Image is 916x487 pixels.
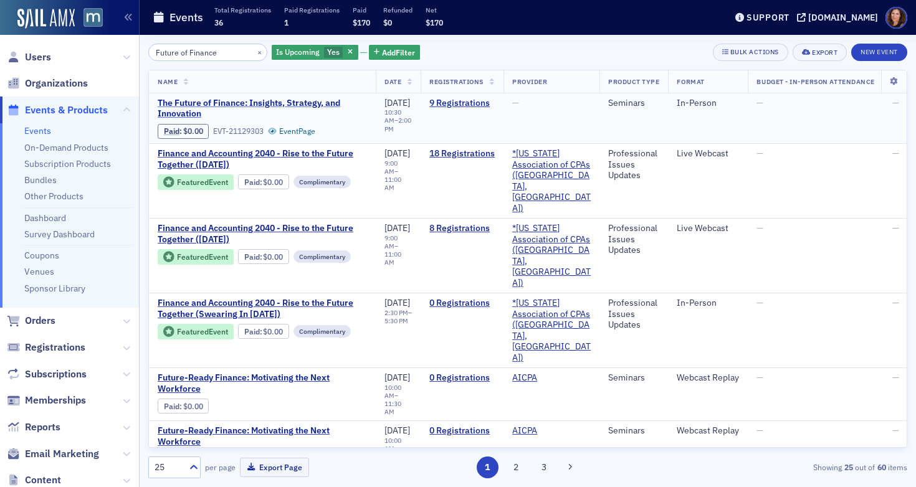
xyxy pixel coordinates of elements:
[384,437,412,470] div: –
[24,125,51,136] a: Events
[17,9,75,29] img: SailAMX
[384,399,401,416] time: 11:30 AM
[7,77,88,90] a: Organizations
[164,402,179,411] a: Paid
[25,473,61,487] span: Content
[7,394,86,407] a: Memberships
[75,8,103,29] a: View Homepage
[512,148,591,214] a: *[US_STATE] Association of CPAs ([GEOGRAPHIC_DATA], [GEOGRAPHIC_DATA])
[892,148,899,159] span: —
[244,327,260,336] a: Paid
[383,17,392,27] span: $0
[164,126,183,136] span: :
[384,159,412,192] div: –
[25,314,55,328] span: Orders
[24,191,83,202] a: Other Products
[875,461,888,473] strong: 60
[177,253,228,260] div: Featured Event
[353,6,370,14] p: Paid
[24,174,57,186] a: Bundles
[756,77,874,86] span: Budget - In-Person Attendance
[7,473,61,487] a: Content
[158,249,234,265] div: Featured Event
[429,148,495,159] a: 18 Registrations
[677,425,739,437] div: Webcast Replay
[254,46,265,57] button: ×
[158,372,367,394] a: Future-Ready Finance: Motivating the Next Workforce
[756,425,763,436] span: —
[158,77,178,86] span: Name
[384,148,410,159] span: [DATE]
[83,8,103,27] img: SailAMX
[608,148,659,181] div: Professional Issues Updates
[892,425,899,436] span: —
[272,45,358,60] div: Yes
[756,148,763,159] span: —
[512,298,591,363] span: *Maryland Association of CPAs (Timonium, MD)
[512,372,591,384] span: AICPA
[263,327,283,336] span: $0.00
[263,252,283,262] span: $0.00
[25,341,85,354] span: Registrations
[164,402,183,411] span: :
[429,425,495,437] a: 0 Registrations
[24,250,59,261] a: Coupons
[7,103,108,117] a: Events & Products
[384,108,401,125] time: 10:30 AM
[756,297,763,308] span: —
[797,13,882,22] button: [DOMAIN_NAME]
[756,222,763,234] span: —
[756,372,763,383] span: —
[158,98,367,120] a: The Future of Finance: Insights, Strategy, and Innovation
[7,314,55,328] a: Orders
[512,223,591,288] a: *[US_STATE] Association of CPAs ([GEOGRAPHIC_DATA], [GEOGRAPHIC_DATA])
[842,461,855,473] strong: 25
[276,47,320,57] span: Is Upcoming
[892,222,899,234] span: —
[512,425,591,437] span: AICPA
[426,6,443,14] p: Net
[429,298,495,309] a: 0 Registrations
[677,372,739,384] div: Webcast Replay
[677,148,739,159] div: Live Webcast
[25,394,86,407] span: Memberships
[677,77,704,86] span: Format
[214,6,271,14] p: Total Registrations
[608,77,659,86] span: Product Type
[429,77,484,86] span: Registrations
[384,383,401,400] time: 10:00 AM
[512,223,591,288] span: *Maryland Association of CPAs (Timonium, MD)
[240,458,309,477] button: Export Page
[7,447,99,461] a: Email Marketing
[158,399,209,414] div: Paid: 0 - $0
[533,456,555,478] button: 3
[177,328,228,335] div: Featured Event
[24,212,66,224] a: Dashboard
[25,420,60,434] span: Reports
[608,372,659,384] div: Seminars
[793,44,847,61] button: Export
[608,98,659,109] div: Seminars
[384,297,410,308] span: [DATE]
[369,45,420,60] button: AddFilter
[384,436,401,453] time: 10:00 AM
[384,425,410,436] span: [DATE]
[730,49,779,55] div: Bulk Actions
[238,174,289,189] div: Paid: 18 - $0
[293,250,351,263] div: Complimentary
[512,425,537,437] a: AICPA
[24,229,95,240] a: Survey Dashboard
[158,174,234,190] div: Featured Event
[7,341,85,354] a: Registrations
[756,97,763,108] span: —
[25,447,99,461] span: Email Marketing
[384,250,401,267] time: 11:00 AM
[158,124,209,139] div: Paid: 8 - $0
[263,177,283,187] span: $0.00
[892,297,899,308] span: —
[382,47,415,58] span: Add Filter
[892,97,899,108] span: —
